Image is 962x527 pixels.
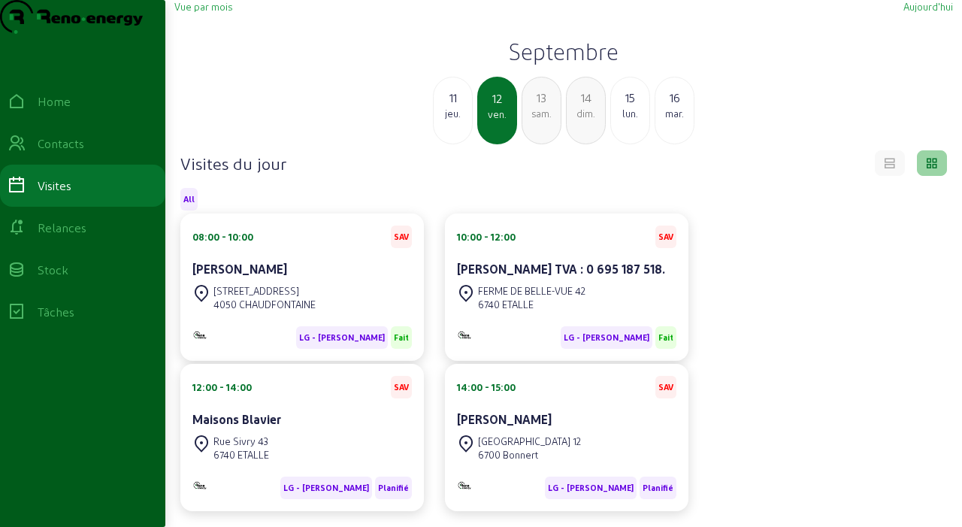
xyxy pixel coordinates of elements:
span: LG - [PERSON_NAME] [548,483,634,493]
div: 14 [567,89,605,107]
cam-card-title: Maisons Blavier [192,412,281,426]
div: 12 [479,89,516,108]
div: sam. [522,107,561,120]
div: Contacts [38,135,84,153]
div: Tâches [38,303,74,321]
div: jeu. [434,107,472,120]
div: 14:00 - 15:00 [457,380,516,394]
cam-card-title: [PERSON_NAME] TVA : 0 695 187 518. [457,262,665,276]
img: Monitoring et Maintenance [192,480,207,490]
div: Rue Sivry 43 [213,435,269,448]
span: LG - [PERSON_NAME] [283,483,369,493]
span: LG - [PERSON_NAME] [299,332,385,343]
div: [GEOGRAPHIC_DATA] 12 [478,435,581,448]
div: 11 [434,89,472,107]
span: Planifié [378,483,409,493]
span: LG - [PERSON_NAME] [564,332,649,343]
span: Planifié [643,483,673,493]
div: 4050 CHAUDFONTAINE [213,298,316,311]
h2: Septembre [174,38,953,65]
div: 13 [522,89,561,107]
span: Fait [394,332,409,343]
div: FERME DE BELLE-VUE 42 [478,284,585,298]
span: SAV [658,232,673,242]
div: 6740 ETALLE [478,298,585,311]
span: All [183,194,195,204]
cam-card-title: [PERSON_NAME] [192,262,287,276]
div: mar. [655,107,694,120]
div: Home [38,92,71,111]
div: 16 [655,89,694,107]
div: 6740 ETALLE [213,448,269,462]
div: 12:00 - 14:00 [192,380,252,394]
div: 6700 Bonnert [478,448,581,462]
span: Fait [658,332,673,343]
div: 10:00 - 12:00 [457,230,516,244]
div: Relances [38,219,86,237]
span: SAV [658,382,673,392]
div: [STREET_ADDRESS] [213,284,316,298]
img: Monitoring et Maintenance [192,330,207,340]
div: 15 [611,89,649,107]
img: Monitoring et Maintenance [457,480,472,490]
div: ven. [479,108,516,121]
h4: Visites du jour [180,153,286,174]
div: lun. [611,107,649,120]
div: Visites [38,177,71,195]
div: Stock [38,261,68,279]
span: SAV [394,232,409,242]
span: Vue par mois [174,1,232,12]
span: SAV [394,382,409,392]
img: Monitoring et Maintenance [457,330,472,340]
cam-card-title: [PERSON_NAME] [457,412,552,426]
div: dim. [567,107,605,120]
span: Aujourd'hui [903,1,953,12]
div: 08:00 - 10:00 [192,230,253,244]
